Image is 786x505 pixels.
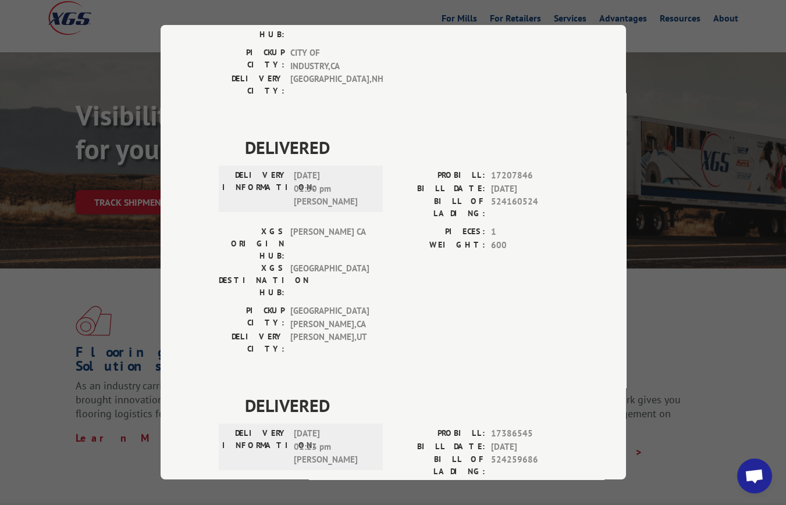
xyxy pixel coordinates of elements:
label: PROBILL: [393,428,485,441]
span: [DATE] [491,440,568,454]
label: PIECES: [393,226,485,239]
span: 1 [491,226,568,239]
span: [DATE] 01:23 pm [PERSON_NAME] [294,428,372,467]
span: 600 [491,239,568,252]
label: DELIVERY CITY: [219,73,284,98]
label: BILL DATE: [393,440,485,454]
label: PICKUP CITY: [219,47,284,73]
span: [GEOGRAPHIC_DATA] [290,263,369,299]
span: 524160524 [491,196,568,220]
span: [DATE] 01:30 pm [PERSON_NAME] [294,170,372,209]
span: DELIVERED [245,393,568,419]
label: WEIGHT: [393,239,485,252]
span: [PERSON_NAME] , UT [290,331,369,356]
span: [PERSON_NAME] CA [290,226,369,263]
label: XGS ORIGIN HUB: [219,226,284,263]
label: BILL OF LADING: [393,454,485,478]
a: Open chat [737,459,772,493]
span: [DATE] [491,182,568,196]
label: XGS DESTINATION HUB: [219,263,284,299]
span: [GEOGRAPHIC_DATA] , NH [290,73,369,98]
label: PROBILL: [393,170,485,183]
span: CITY OF INDUSTRY , CA [290,47,369,73]
span: DELIVERED [245,135,568,161]
label: BILL DATE: [393,182,485,196]
label: BILL OF LADING: [393,196,485,220]
label: DELIVERY INFORMATION: [222,428,288,467]
span: [GEOGRAPHIC_DATA][PERSON_NAME] , CA [290,305,369,331]
span: 17207846 [491,170,568,183]
label: PICKUP CITY: [219,305,284,331]
span: 524259686 [491,454,568,478]
span: 17386545 [491,428,568,441]
label: DELIVERY CITY: [219,331,284,356]
label: DELIVERY INFORMATION: [222,170,288,209]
